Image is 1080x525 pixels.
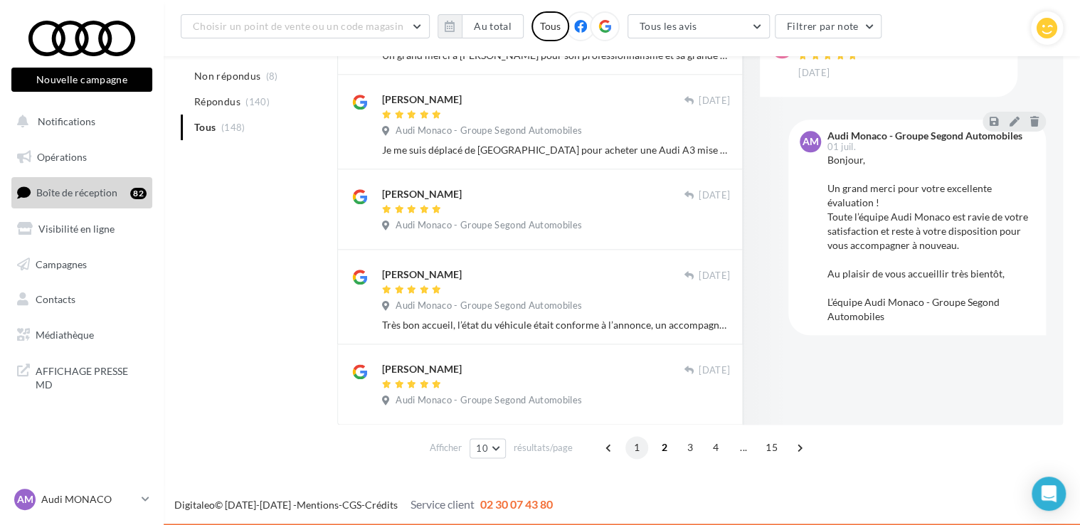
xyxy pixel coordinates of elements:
[531,11,569,41] div: Tous
[36,293,75,305] span: Contacts
[17,492,33,507] span: AM
[9,142,155,172] a: Opérations
[11,68,152,92] button: Nouvelle campagne
[297,499,339,511] a: Mentions
[38,223,115,235] span: Visibilité en ligne
[396,219,582,232] span: Audi Monaco - Groupe Segond Automobiles
[760,436,783,459] span: 15
[194,95,240,109] span: Répondus
[396,124,582,137] span: Audi Monaco - Groupe Segond Automobiles
[382,318,730,332] div: Très bon accueil, l’état du véhicule était conforme à l’annonce, un accompagnement de qualité pen...
[36,329,94,341] span: Médiathèque
[514,441,573,455] span: résultats/page
[798,67,830,80] span: [DATE]
[36,258,87,270] span: Campagnes
[130,188,147,199] div: 82
[430,441,462,455] span: Afficher
[9,214,155,244] a: Visibilité en ligne
[382,143,730,157] div: Je me suis déplacé de [GEOGRAPHIC_DATA] pour acheter une Audi A3 mise en vente par la concession ...
[803,134,819,149] span: AM
[396,394,582,407] span: Audi Monaco - Groupe Segond Automobiles
[628,14,770,38] button: Tous les avis
[194,69,260,83] span: Non répondus
[699,364,730,377] span: [DATE]
[37,151,87,163] span: Opérations
[732,436,755,459] span: ...
[342,499,361,511] a: CGS
[775,14,882,38] button: Filtrer par note
[640,20,697,32] span: Tous les avis
[480,497,553,511] span: 02 30 07 43 80
[438,14,524,38] button: Au total
[396,299,582,312] span: Audi Monaco - Groupe Segond Automobiles
[1032,477,1066,511] div: Open Intercom Messenger
[382,362,462,376] div: [PERSON_NAME]
[9,320,155,350] a: Médiathèque
[181,14,430,38] button: Choisir un point de vente ou un code magasin
[653,436,676,459] span: 2
[625,436,648,459] span: 1
[9,285,155,314] a: Contacts
[699,270,730,282] span: [DATE]
[699,189,730,202] span: [DATE]
[382,187,462,201] div: [PERSON_NAME]
[462,14,524,38] button: Au total
[827,142,856,152] span: 01 juil.
[174,499,553,511] span: © [DATE]-[DATE] - - -
[365,499,398,511] a: Crédits
[193,20,403,32] span: Choisir un point de vente ou un code magasin
[9,107,149,137] button: Notifications
[174,499,215,511] a: Digitaleo
[827,153,1034,324] div: Bonjour, Un grand merci pour votre excellente évaluation ! Toute l’équipe Audi Monaco est ravie d...
[9,177,155,208] a: Boîte de réception82
[41,492,136,507] p: Audi MONACO
[382,267,462,282] div: [PERSON_NAME]
[470,438,506,458] button: 10
[266,70,278,82] span: (8)
[411,497,475,511] span: Service client
[245,96,270,107] span: (140)
[11,486,152,513] a: AM Audi MONACO
[704,436,727,459] span: 4
[9,250,155,280] a: Campagnes
[36,361,147,392] span: AFFICHAGE PRESSE MD
[827,131,1022,141] div: Audi Monaco - Groupe Segond Automobiles
[679,436,702,459] span: 3
[476,442,488,454] span: 10
[9,356,155,398] a: AFFICHAGE PRESSE MD
[382,92,462,107] div: [PERSON_NAME]
[38,115,95,127] span: Notifications
[699,95,730,107] span: [DATE]
[36,186,117,198] span: Boîte de réception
